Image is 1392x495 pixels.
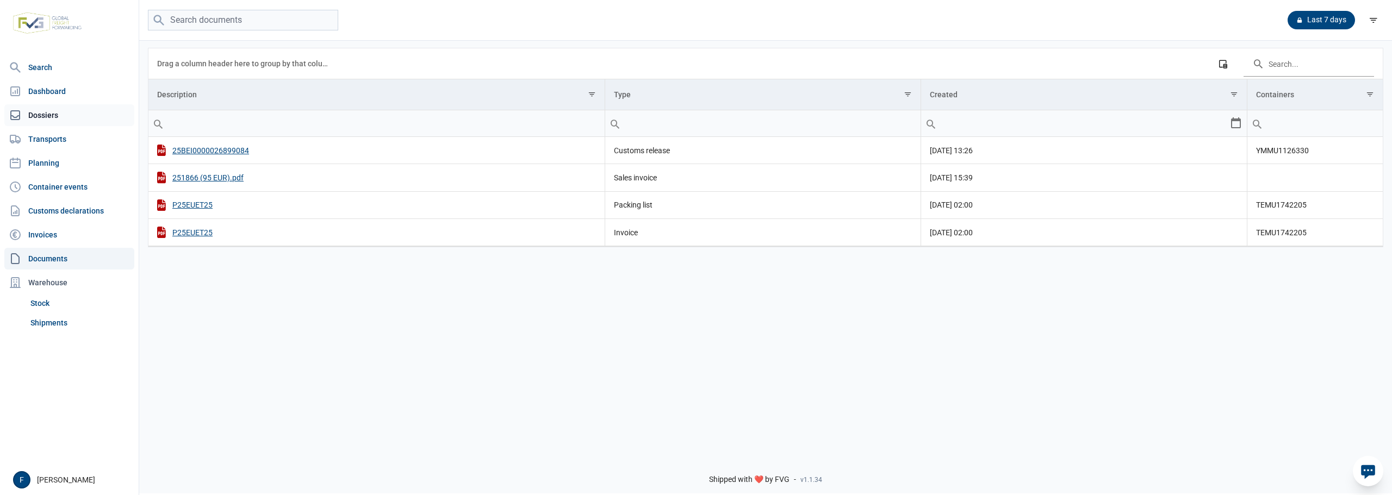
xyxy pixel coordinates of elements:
a: Search [4,57,134,78]
div: Created [930,90,958,99]
div: Drag a column header here to group by that column [157,55,332,72]
span: Show filter options for column 'Created' [1230,90,1238,98]
span: [DATE] 02:00 [930,200,973,209]
td: YMMU1126330 [1247,137,1383,164]
div: 25BEI0000026899084 [157,145,596,156]
input: Search in the data grid [1244,51,1374,77]
span: [DATE] 15:39 [930,173,973,182]
div: Select [1229,110,1242,136]
div: P25EUET25 [157,199,596,211]
button: F [13,471,30,488]
span: Show filter options for column 'Description' [588,90,596,98]
span: [DATE] 13:26 [930,146,973,155]
td: Filter cell [921,110,1247,137]
a: Transports [4,128,134,150]
a: Container events [4,176,134,198]
td: Column Containers [1247,79,1383,110]
div: Description [157,90,197,99]
a: Dashboard [4,80,134,102]
input: Search documents [148,10,338,31]
div: [PERSON_NAME] [13,471,132,488]
td: TEMU1742205 [1247,218,1383,246]
img: FVG - Global freight forwarding [9,8,86,38]
td: Filter cell [605,110,921,137]
div: Containers [1256,90,1294,99]
div: Last 7 days [1288,11,1355,29]
input: Filter cell [921,110,1229,136]
td: Column Description [148,79,605,110]
a: Documents [4,248,134,270]
td: Column Type [605,79,921,110]
td: Invoice [605,218,921,246]
span: [DATE] 02:00 [930,228,973,237]
input: Filter cell [605,110,921,136]
td: Packing list [605,191,921,218]
span: v1.1.34 [800,475,822,484]
td: Column Created [921,79,1247,110]
input: Filter cell [148,110,605,136]
td: TEMU1742205 [1247,191,1383,218]
span: Show filter options for column 'Type' [904,90,912,98]
div: P25EUET25 [157,227,596,238]
div: Search box [921,110,941,136]
td: Filter cell [148,110,605,137]
div: Search box [148,110,168,136]
span: Show filter options for column 'Containers' [1366,90,1374,98]
a: Invoices [4,224,134,246]
div: Type [614,90,631,99]
div: Data grid with 4 rows and 4 columns [148,48,1383,247]
input: Filter cell [1247,110,1383,136]
td: Customs release [605,137,921,164]
td: Sales invoice [605,164,921,191]
a: Dossiers [4,104,134,126]
a: Customs declarations [4,200,134,222]
td: Filter cell [1247,110,1383,137]
span: - [794,475,796,485]
div: filter [1364,10,1383,30]
span: Shipped with ❤️ by FVG [709,475,790,485]
a: Shipments [26,313,134,333]
div: Search box [605,110,625,136]
div: Data grid toolbar [157,48,1374,79]
a: Stock [26,293,134,313]
a: Planning [4,152,134,174]
div: Warehouse [4,272,134,293]
div: Column Chooser [1213,54,1233,73]
div: Search box [1247,110,1267,136]
div: 251866 (95 EUR).pdf [157,172,596,183]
